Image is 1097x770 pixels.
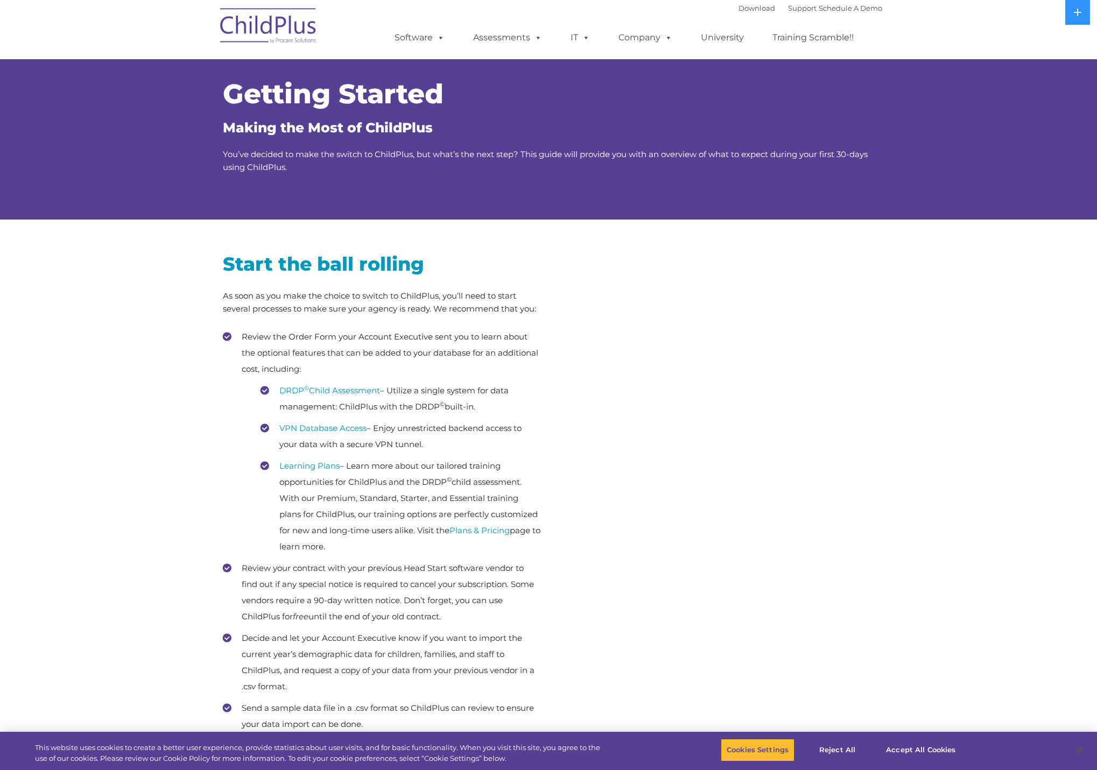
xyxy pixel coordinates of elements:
div: This website uses cookies to create a better user experience, provide statistics about user visit... [35,743,603,764]
h2: Start the ball rolling [223,252,540,276]
a: IT [560,27,601,48]
li: Review your contract with your previous Head Start software vendor to find out if any special not... [223,560,540,625]
sup: © [304,384,309,392]
a: DRDP©Child Assessment [279,385,380,395]
p: As soon as you make the choice to switch to ChildPlus, you’ll need to start several processes to ... [223,289,540,315]
font: | [739,4,882,12]
a: Training Scramble!! [762,27,864,48]
button: Reject All [804,739,871,761]
a: University [690,27,755,48]
a: Plans & Pricing [449,525,510,535]
a: Schedule A Demo [819,4,882,12]
button: Cookies Settings [721,739,794,761]
button: Accept All Cookies [880,739,961,761]
em: free [293,611,308,621]
a: Assessments [462,27,553,48]
a: Download [739,4,775,12]
a: Learning Plans [279,461,340,471]
a: VPN Database Access [279,423,367,433]
span: Getting Started [223,77,444,110]
span: You’ve decided to make the switch to ChildPlus, but what’s the next step? This guide will provide... [223,149,868,172]
img: ChildPlus by Procare Solutions [215,1,322,54]
sup: © [447,476,452,483]
span: Making the Most of ChildPlus [223,119,433,136]
a: Company [608,27,683,48]
a: Software [384,27,455,48]
a: Support [788,4,817,12]
li: Send a sample data file in a .csv format so ChildPlus can review to ensure your data import can b... [223,700,540,732]
li: Decide and let your Account Executive know if you want to import the current year’s demographic d... [223,630,540,695]
button: Close [1068,738,1092,762]
sup: © [440,400,445,408]
li: – Utilize a single system for data management: ChildPlus with the DRDP built-in. [261,383,540,415]
li: Review the Order Form your Account Executive sent you to learn about the optional features that c... [223,329,540,555]
li: – Enjoy unrestricted backend access to your data with a secure VPN tunnel. [261,420,540,453]
li: – Learn more about our tailored training opportunities for ChildPlus and the DRDP child assessmen... [261,458,540,555]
